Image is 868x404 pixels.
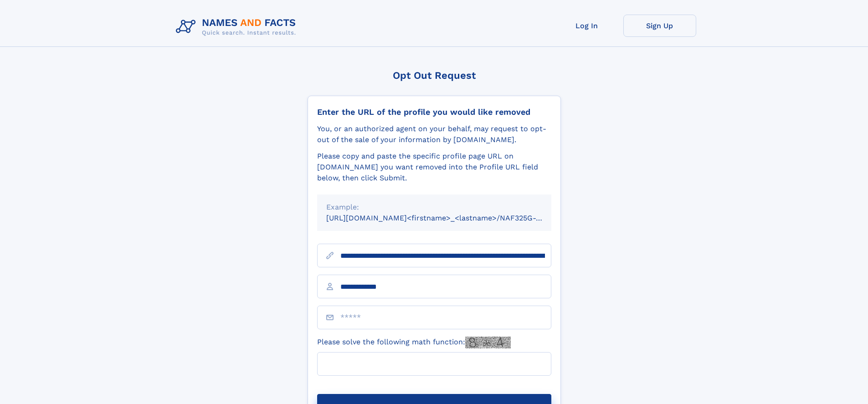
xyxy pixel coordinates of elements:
div: Example: [326,202,542,213]
div: Please copy and paste the specific profile page URL on [DOMAIN_NAME] you want removed into the Pr... [317,151,551,184]
div: You, or an authorized agent on your behalf, may request to opt-out of the sale of your informatio... [317,123,551,145]
label: Please solve the following math function: [317,337,511,348]
a: Log In [550,15,623,37]
a: Sign Up [623,15,696,37]
img: Logo Names and Facts [172,15,303,39]
small: [URL][DOMAIN_NAME]<firstname>_<lastname>/NAF325G-xxxxxxxx [326,214,569,222]
div: Enter the URL of the profile you would like removed [317,107,551,117]
div: Opt Out Request [308,70,561,81]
